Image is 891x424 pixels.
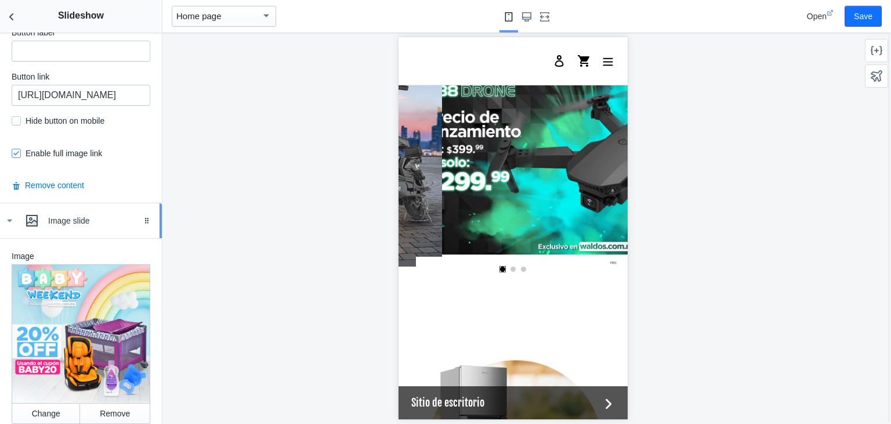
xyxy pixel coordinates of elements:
a: Select slide 3 [122,229,128,235]
button: Save [845,6,882,27]
label: Button link [12,71,150,82]
div: Image slide [48,215,153,227]
a: Select slide 1 [102,229,107,235]
label: Button label [12,27,150,38]
label: Enable full image link [12,148,102,159]
button: Change [12,403,80,424]
span: Sitio de escritorio [13,358,201,373]
button: Remove content [12,179,84,191]
span: Open [807,12,827,21]
button: Remove [80,403,150,424]
mat-select-trigger: Home page [176,11,222,21]
a: image [13,3,53,44]
a: Select slide 2 [112,229,118,235]
label: Image [12,250,150,262]
label: Hide button on mobile [12,115,104,127]
button: Menú [197,12,222,35]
